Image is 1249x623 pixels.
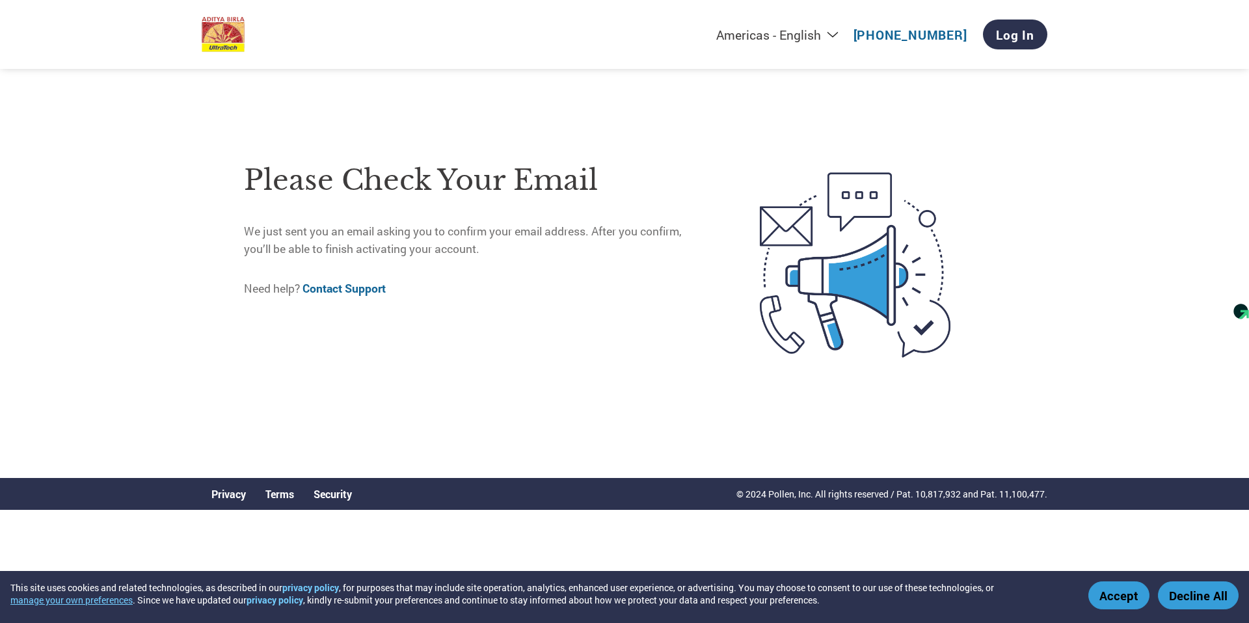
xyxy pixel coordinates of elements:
[314,487,352,501] a: Security
[1158,581,1239,609] button: Decline All
[853,27,967,43] a: [PHONE_NUMBER]
[244,223,705,258] p: We just sent you an email asking you to confirm your email address. After you confirm, you’ll be ...
[247,594,303,606] a: privacy policy
[1088,581,1149,609] button: Accept
[302,281,386,296] a: Contact Support
[282,581,339,594] a: privacy policy
[983,20,1047,49] a: Log In
[736,487,1047,501] p: © 2024 Pollen, Inc. All rights reserved / Pat. 10,817,932 and Pat. 11,100,477.
[244,280,705,297] p: Need help?
[705,149,1005,380] img: open-email
[244,159,705,202] h1: Please check your email
[211,487,246,501] a: Privacy
[202,17,245,53] img: UltraTech
[10,594,133,606] button: manage your own preferences
[265,487,294,501] a: Terms
[10,581,1069,606] div: This site uses cookies and related technologies, as described in our , for purposes that may incl...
